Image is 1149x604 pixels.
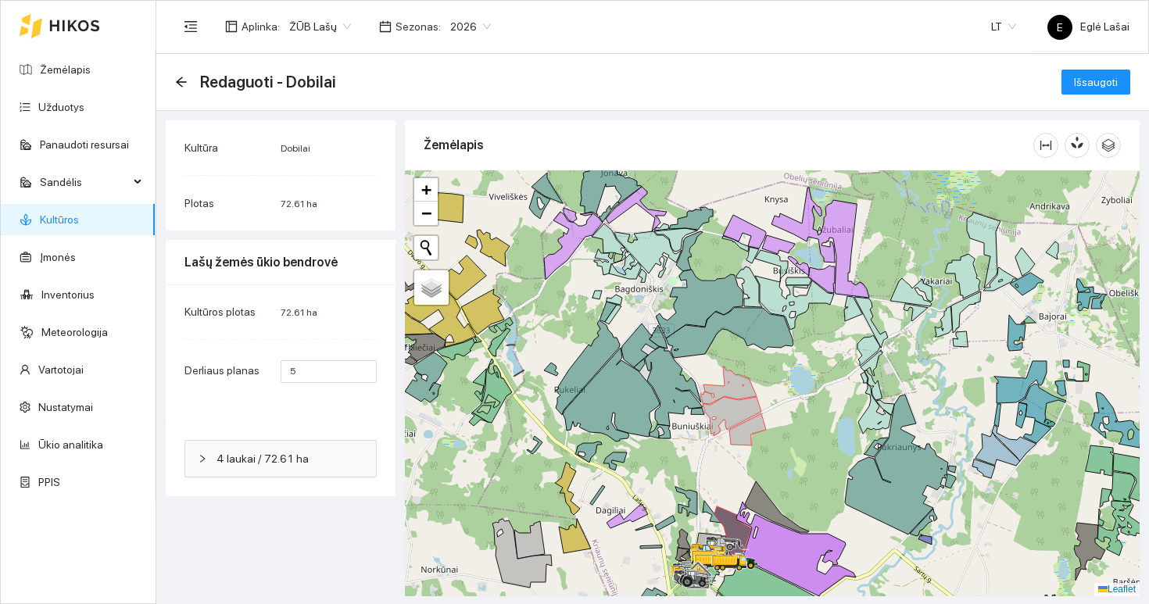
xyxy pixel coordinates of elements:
span: Eglė Lašai [1047,20,1129,33]
a: PPIS [38,476,60,488]
span: menu-fold [184,20,198,34]
a: Vartotojai [38,363,84,376]
a: Panaudoti resursai [40,138,129,151]
span: right [198,454,207,463]
span: Kultūra [184,141,218,154]
a: Užduotys [38,101,84,113]
span: Redaguoti - Dobilai [200,70,336,95]
a: Nustatymai [38,401,93,413]
div: Atgal [175,76,188,89]
span: Aplinka : [242,18,280,35]
span: Dobilai [281,143,310,154]
button: menu-fold [175,11,206,42]
span: ŽŪB Lašų [289,15,351,38]
span: Išsaugoti [1074,73,1118,91]
input: Įveskite t/Ha [281,360,377,383]
span: 2026 [450,15,491,38]
span: + [421,180,431,199]
button: Išsaugoti [1061,70,1130,95]
div: 4 laukai / 72.61 ha [185,441,376,477]
span: arrow-left [175,76,188,88]
a: Ūkio analitika [38,438,103,451]
span: E [1057,15,1063,40]
span: − [421,203,431,223]
span: 4 laukai / 72.61 ha [217,450,363,467]
a: Leaflet [1098,584,1136,595]
span: Kultūros plotas [184,306,256,318]
span: column-width [1034,139,1058,152]
a: Inventorius [41,288,95,301]
button: column-width [1033,133,1058,158]
span: 72.61 ha [281,307,317,318]
a: Layers [414,270,449,305]
span: LT [991,15,1016,38]
span: layout [225,20,238,33]
a: Žemėlapis [40,63,91,76]
a: Zoom in [414,178,438,202]
span: calendar [379,20,392,33]
a: Įmonės [40,251,76,263]
button: Initiate a new search [414,236,438,259]
span: 72.61 ha [281,198,317,209]
span: Sezonas : [396,18,441,35]
a: Kultūros [40,213,79,226]
a: Meteorologija [41,326,108,338]
span: Sandėlis [40,166,129,198]
a: Zoom out [414,202,438,225]
span: Derliaus planas [184,364,260,377]
div: Lašų žemės ūkio bendrovė [184,240,377,284]
div: Žemėlapis [424,123,1033,167]
span: Plotas [184,197,214,209]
